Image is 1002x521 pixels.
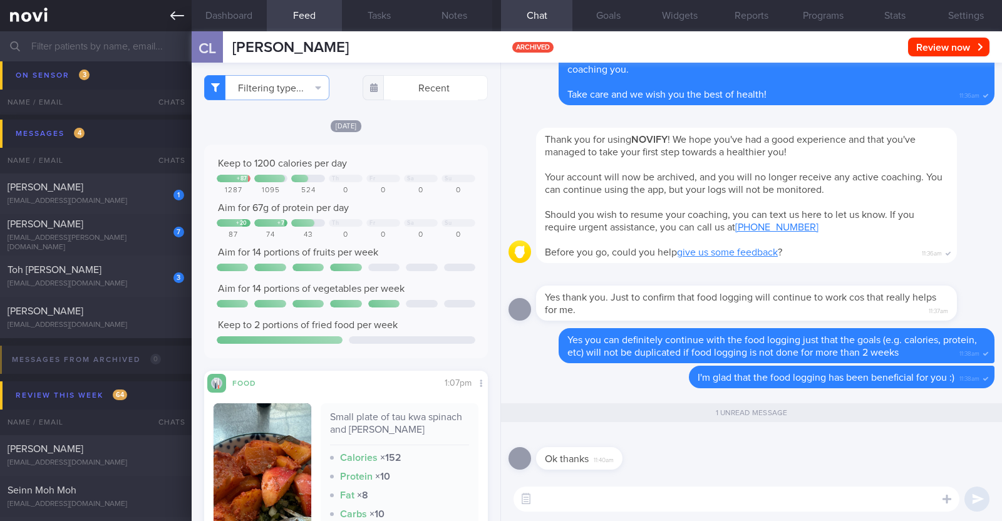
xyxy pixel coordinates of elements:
[445,175,452,182] div: Su
[8,219,83,229] span: [PERSON_NAME]
[173,227,184,237] div: 7
[8,458,184,468] div: [EMAIL_ADDRESS][DOMAIN_NAME]
[218,284,405,294] span: Aim for 14 portions of vegetables per week
[545,210,914,232] span: Should you wish to resume your coaching, you can text us here to let us know. If you require urge...
[908,38,989,56] button: Review now
[959,88,979,100] span: 11:36am
[545,247,782,257] span: Before you go, could you help ?
[332,220,339,227] div: Th
[512,42,554,53] span: archived
[8,444,83,454] span: [PERSON_NAME]
[445,220,452,227] div: Su
[113,389,127,400] span: 64
[8,234,184,252] div: [EMAIL_ADDRESS][PERSON_NAME][DOMAIN_NAME]
[375,472,390,482] strong: × 10
[8,80,83,90] span: [PERSON_NAME]
[407,220,414,227] div: Sa
[959,371,979,383] span: 11:38am
[8,306,83,316] span: [PERSON_NAME]
[232,40,349,55] span: [PERSON_NAME]
[183,24,230,72] div: CL
[959,346,979,358] span: 11:38am
[8,197,184,206] div: [EMAIL_ADDRESS][DOMAIN_NAME]
[407,175,414,182] div: Sa
[677,247,778,257] a: give us some feedback
[366,186,400,195] div: 0
[226,377,276,388] div: Food
[567,335,977,358] span: Yes you can definitely continue with the food logging just that the goals (e.g. calories, protein...
[331,120,362,132] span: [DATE]
[9,351,164,368] div: Messages from Archived
[254,186,288,195] div: 1095
[594,453,614,465] span: 11:40am
[218,320,398,330] span: Keep to 2 portions of fried food per week
[13,125,88,142] div: Messages
[340,509,367,519] strong: Carbs
[631,135,668,145] strong: NOVIFY
[545,172,943,195] span: Your account will now be archived, and you will no longer receive any active coaching. You can co...
[218,203,349,213] span: Aim for 67g of protein per day
[142,148,192,173] div: Chats
[545,454,589,464] span: Ok thanks
[254,230,288,240] div: 74
[442,186,475,195] div: 0
[277,220,284,227] div: + 7
[8,500,184,509] div: [EMAIL_ADDRESS][DOMAIN_NAME]
[173,272,184,283] div: 3
[8,265,101,275] span: Toh [PERSON_NAME]
[929,304,948,316] span: 11:37am
[291,230,325,240] div: 43
[74,128,85,138] span: 4
[8,279,184,289] div: [EMAIL_ADDRESS][DOMAIN_NAME]
[698,373,954,383] span: I'm glad that the food logging has been beneficial for you :)
[329,186,363,195] div: 0
[13,387,130,404] div: Review this week
[357,490,368,500] strong: × 8
[922,246,942,258] span: 11:36am
[735,222,819,232] a: [PHONE_NUMBER]
[217,186,250,195] div: 1287
[329,230,363,240] div: 0
[404,230,438,240] div: 0
[545,292,936,315] span: Yes thank you. Just to confirm that food logging will continue to work cos that really helps for me.
[236,220,247,227] div: + 20
[291,186,325,195] div: 524
[8,321,184,330] div: [EMAIL_ADDRESS][DOMAIN_NAME]
[218,158,347,168] span: Keep to 1200 calories per day
[218,247,378,257] span: Aim for 14 portions of fruits per week
[340,490,354,500] strong: Fat
[330,411,469,445] div: Small plate of tau kwa spinach and [PERSON_NAME]
[442,230,475,240] div: 0
[8,95,184,104] div: [EMAIL_ADDRESS][DOMAIN_NAME]
[173,190,184,200] div: 1
[567,90,767,100] span: Take care and we wish you the best of health!
[142,410,192,435] div: Chats
[217,230,250,240] div: 87
[8,182,83,192] span: [PERSON_NAME]
[369,175,375,182] div: Fr
[150,354,161,364] span: 0
[545,135,916,157] span: Thank you for using ! We hope you've had a good experience and that you've managed to take your f...
[340,472,373,482] strong: Protein
[369,509,385,519] strong: × 10
[366,230,400,240] div: 0
[204,75,329,100] button: Filtering type...
[445,379,472,388] span: 1:07pm
[404,186,438,195] div: 0
[340,453,378,463] strong: Calories
[8,485,76,495] span: Seinn Moh Moh
[369,220,375,227] div: Fr
[237,175,247,182] div: + 87
[380,453,401,463] strong: × 152
[332,175,339,182] div: Th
